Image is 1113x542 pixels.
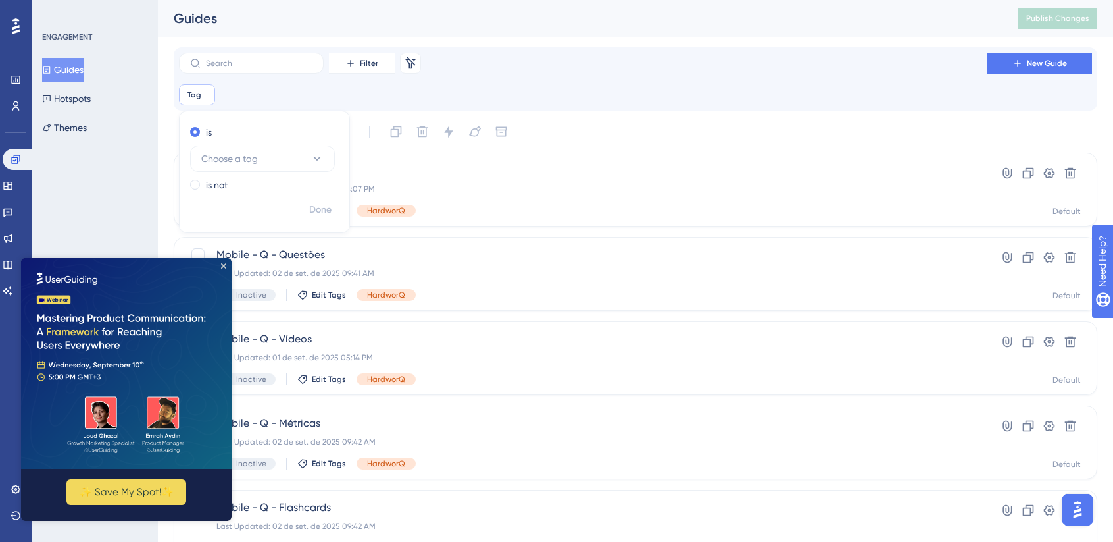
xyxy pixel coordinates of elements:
span: HardworQ [367,290,405,300]
div: Last Updated: 02 de set. de 2025 09:42 AM [216,437,949,447]
button: Edit Tags [297,290,346,300]
span: New Guide [1027,58,1067,68]
div: Guides [174,9,985,28]
button: Choose a tag [190,146,335,172]
button: Themes [42,116,87,140]
span: Choose a tag [201,151,258,167]
span: Done [309,202,332,218]
span: HardworQ [367,458,405,469]
button: Filter [329,53,395,74]
div: Default [1052,206,1081,217]
label: is [206,124,212,140]
button: Edit Tags [297,458,346,469]
span: Inactive [236,458,266,469]
span: Inactive [236,290,266,300]
div: Last Updated: 01 de set. de 2025 05:14 PM [216,352,949,363]
span: Edit Tags [312,374,346,385]
span: HardworQ [367,205,405,216]
span: Need Help? [31,3,82,19]
iframe: UserGuiding AI Assistant Launcher [1058,490,1097,529]
button: ✨ Save My Spot!✨ [45,221,165,247]
span: Edit Tags [312,290,346,300]
input: Search [206,59,312,68]
span: Mobile - Q - Questões [216,247,949,263]
button: Hotspots [42,87,91,111]
span: Edit Tags [312,458,346,469]
div: Default [1052,375,1081,385]
span: HardworQ [367,374,405,385]
div: Default [1052,459,1081,470]
div: Last Updated: 02 de set. de 2025 09:41 AM [216,268,949,279]
button: Edit Tags [297,374,346,385]
span: Mobile - Q - Home [216,163,949,178]
button: New Guide [987,53,1092,74]
span: Mobile - Q - Flashcards [216,500,949,516]
div: Default [1052,290,1081,301]
button: Done [302,198,339,222]
div: Last Updated: 02 de set. de 2025 09:42 AM [216,521,949,531]
label: is not [206,177,228,193]
span: Tag [187,90,201,100]
span: Mobile - Q - Métricas [216,416,949,431]
span: Inactive [236,374,266,385]
button: Guides [42,58,84,82]
button: Publish Changes [1018,8,1097,29]
span: Mobile - Q - Vídeos [216,331,949,347]
div: ENGAGEMENT [42,32,92,42]
div: Last Updated: 01 de set. de 2025 04:07 PM [216,184,949,194]
span: Filter [360,58,378,68]
span: Publish Changes [1026,13,1089,24]
div: Close Preview [200,5,205,11]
